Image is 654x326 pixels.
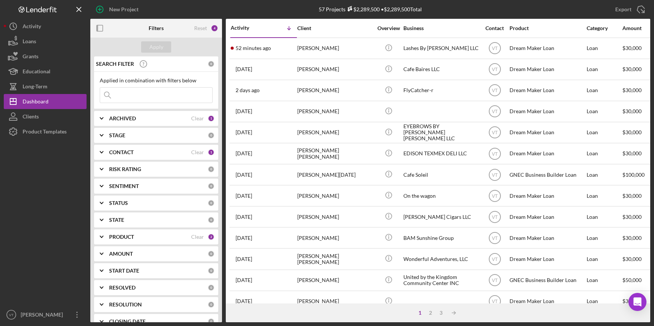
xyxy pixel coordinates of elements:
[109,285,135,291] b: RESOLVED
[587,80,622,100] div: Loan
[403,25,479,31] div: Business
[403,186,479,206] div: On the wagon
[4,79,87,94] a: Long-Term
[587,144,622,164] div: Loan
[587,249,622,269] div: Loan
[622,150,642,156] span: $30,000
[208,183,214,190] div: 0
[208,284,214,291] div: 0
[236,235,252,241] time: 2025-10-02 01:47
[236,129,252,135] time: 2025-10-03 16:50
[9,313,14,317] text: VT
[492,88,498,93] text: VT
[236,256,252,262] time: 2025-10-01 21:11
[109,149,134,155] b: CONTACT
[236,87,260,93] time: 2025-10-05 14:06
[587,59,622,79] div: Loan
[492,109,498,114] text: VT
[403,270,479,290] div: United by the Kingdom Community Center INC
[23,94,49,111] div: Dashboard
[622,298,642,304] span: $30,000
[587,38,622,58] div: Loan
[4,109,87,124] button: Clients
[297,38,373,58] div: [PERSON_NAME]
[492,299,498,304] text: VT
[436,310,446,316] div: 3
[236,193,252,199] time: 2025-10-02 21:54
[492,130,498,135] text: VT
[194,25,207,31] div: Reset
[208,301,214,308] div: 0
[297,186,373,206] div: [PERSON_NAME]
[297,144,373,164] div: [PERSON_NAME] [PERSON_NAME]
[236,277,252,283] time: 2025-10-01 15:23
[4,34,87,49] a: Loans
[492,67,498,72] text: VT
[23,34,36,51] div: Loans
[608,2,650,17] button: Export
[403,38,479,58] div: Lashes By [PERSON_NAME] LLC
[4,49,87,64] a: Grants
[403,123,479,143] div: EYEBROWS BY [PERSON_NAME] [PERSON_NAME] LLC
[622,193,642,199] span: $30,000
[191,115,204,121] div: Clear
[492,257,498,262] text: VT
[622,256,642,262] span: $30,000
[492,172,498,177] text: VT
[615,2,631,17] div: Export
[100,77,213,83] div: Applied in combination with filters below
[403,165,479,185] div: Cafe Soleil
[492,278,498,283] text: VT
[492,151,498,156] text: VT
[23,19,41,36] div: Activity
[492,214,498,220] text: VT
[4,307,87,322] button: VT[PERSON_NAME]
[208,132,214,139] div: 0
[510,207,585,227] div: Dream Maker Loan
[319,6,422,12] div: 57 Projects • $2,289,500 Total
[141,41,171,53] button: Apply
[236,45,271,51] time: 2025-10-07 20:09
[4,19,87,34] a: Activity
[492,235,498,241] text: VT
[23,79,47,96] div: Long-Term
[510,165,585,185] div: GNEC Business Builder Loan
[297,165,373,185] div: [PERSON_NAME][DATE]
[236,108,252,114] time: 2025-10-04 14:37
[208,234,214,240] div: 2
[403,80,479,100] div: FlyCatcher-r
[622,25,651,31] div: Amount
[510,59,585,79] div: Dream Maker Loan
[510,228,585,248] div: Dream Maker Loan
[23,109,39,126] div: Clients
[109,183,139,189] b: SENTIMENT
[403,59,479,79] div: Cafe Baires LLC
[109,268,139,274] b: START DATE
[587,165,622,185] div: Loan
[4,94,87,109] a: Dashboard
[90,2,146,17] button: New Project
[297,59,373,79] div: [PERSON_NAME]
[23,64,50,81] div: Educational
[425,310,436,316] div: 2
[109,115,136,121] b: ARCHIVED
[109,302,142,308] b: RESOLUTION
[19,307,68,324] div: [PERSON_NAME]
[622,129,642,135] span: $30,000
[231,25,264,31] div: Activity
[208,115,214,122] div: 1
[297,291,373,311] div: [PERSON_NAME]
[510,25,585,31] div: Product
[208,318,214,325] div: 0
[415,310,425,316] div: 1
[109,251,133,257] b: AMOUNT
[510,291,585,311] div: Dream Maker Loan
[4,64,87,79] a: Educational
[622,214,642,220] span: $30,000
[109,132,125,138] b: STAGE
[208,166,214,173] div: 0
[109,200,128,206] b: STATUS
[208,217,214,223] div: 0
[236,150,252,156] time: 2025-10-03 14:21
[297,249,373,269] div: [PERSON_NAME] [PERSON_NAME]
